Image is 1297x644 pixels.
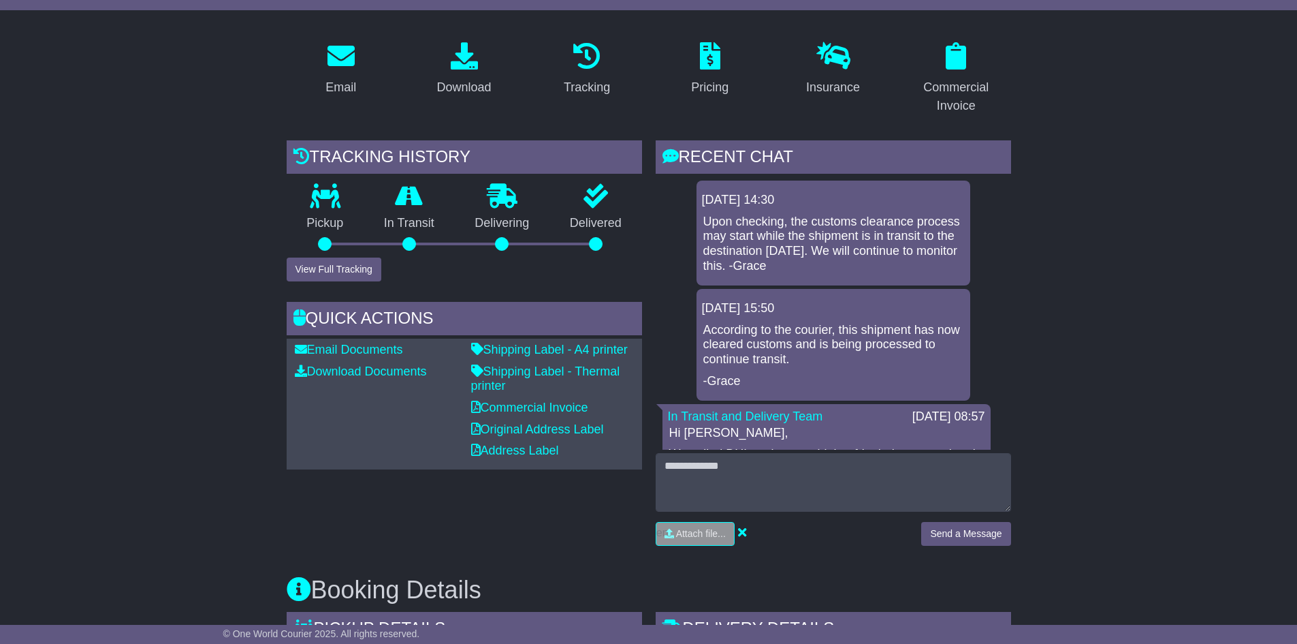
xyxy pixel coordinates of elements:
div: [DATE] 08:57 [912,410,985,425]
a: Tracking [555,37,619,102]
p: -Grace [703,374,963,389]
div: Pricing [691,78,728,97]
button: Send a Message [921,522,1010,546]
div: Commercial Invoice [910,78,1002,115]
p: Upon checking, the customs clearance process may start while the shipment is in transit to the de... [703,215,963,273]
a: Download [428,37,500,102]
p: We called DHL and were told that frieght has moved and invoice copy has been uploaded to their sy... [669,447,984,506]
p: Pickup [287,216,364,231]
p: Delivering [455,216,550,231]
div: Tracking history [287,140,642,177]
div: Insurance [806,78,860,97]
div: Email [325,78,356,97]
div: Tracking [564,78,610,97]
p: In Transit [364,216,455,231]
button: View Full Tracking [287,258,381,281]
div: [DATE] 15:50 [702,301,965,316]
a: Address Label [471,444,559,457]
a: In Transit and Delivery Team [668,410,823,423]
h3: Booking Details [287,577,1011,604]
a: Insurance [797,37,869,102]
p: According to the courier, this shipment has now cleared customs and is being processed to continu... [703,323,963,367]
span: © One World Courier 2025. All rights reserved. [223,628,420,639]
a: Shipping Label - Thermal printer [471,365,620,393]
a: Commercial Invoice [901,37,1011,120]
a: Pricing [682,37,737,102]
p: Hi [PERSON_NAME], [669,426,984,441]
a: Commercial Invoice [471,401,588,414]
a: Email Documents [295,343,403,356]
div: Quick Actions [287,302,642,339]
div: [DATE] 14:30 [702,193,965,208]
div: Download [436,78,491,97]
a: Shipping Label - A4 printer [471,343,628,356]
a: Download Documents [295,365,427,378]
div: RECENT CHAT [656,140,1011,177]
a: Original Address Label [471,423,604,436]
p: Delivered [549,216,642,231]
a: Email [317,37,365,102]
